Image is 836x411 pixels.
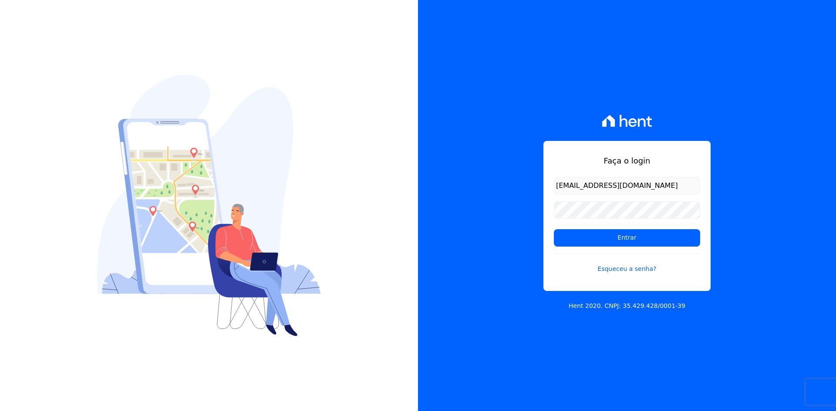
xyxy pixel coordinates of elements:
[554,155,700,167] h1: Faça o login
[569,301,685,311] p: Hent 2020. CNPJ: 35.429.428/0001-39
[97,75,321,336] img: Login
[554,254,700,274] a: Esqueceu a senha?
[554,229,700,247] input: Entrar
[554,177,700,194] input: Email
